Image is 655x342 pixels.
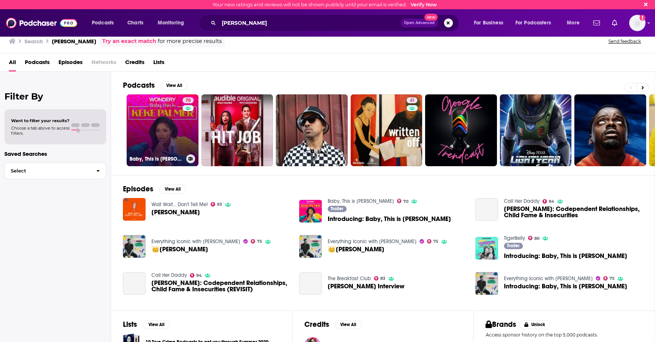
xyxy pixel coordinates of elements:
a: Lists [153,56,164,71]
input: Search podcasts, credits, & more... [219,17,401,29]
span: 83 [380,277,385,280]
img: Keke Palmer [123,198,146,221]
a: Introducing: Baby, This is Keke Palmer [504,253,627,259]
button: open menu [87,17,123,29]
span: 80 [534,237,539,240]
a: 94 [542,199,555,204]
button: View All [161,81,187,90]
div: Search podcasts, credits, & more... [205,14,466,31]
span: Trailer [507,244,519,248]
a: KeKe Palmer Interview [299,272,322,295]
img: Podchaser - Follow, Share and Rate Podcasts [6,16,77,30]
img: Introducing: Baby, This is Keke Palmer [475,237,498,259]
span: 75 [257,240,262,243]
span: [PERSON_NAME]: Codependent Relationships, Child Fame & Insecurities (REVISIT) [151,280,290,292]
img: 👑Keke Palmer [123,235,146,258]
button: Select [4,162,106,179]
svg: Email not verified [639,15,645,21]
h3: Baby, This is [PERSON_NAME] [130,156,183,162]
button: open menu [153,17,194,29]
span: For Podcasters [515,18,551,28]
button: open menu [562,17,589,29]
span: Trailer [331,207,343,211]
a: 70Baby, This is [PERSON_NAME] [127,94,198,166]
div: Your new ratings and reviews will not be shown publicly until your email is verified. [213,2,437,7]
span: 94 [196,274,202,277]
span: 👑[PERSON_NAME] [151,246,208,252]
span: More [567,18,579,28]
h2: Filter By [4,91,106,102]
p: Saved Searches [4,150,106,157]
span: 94 [549,200,554,203]
button: Show profile menu [629,15,645,31]
a: 94 [190,273,202,278]
button: View All [159,185,186,194]
a: ListsView All [123,320,170,329]
a: Everything Iconic with Danny Pellegrino [151,238,240,245]
a: 75 [603,276,615,281]
a: Credits [125,56,144,71]
a: TigerBelly [504,235,525,241]
span: Open Advanced [404,21,435,25]
h2: Podcasts [123,81,155,90]
a: Keke Palmer: Codependent Relationships, Child Fame & Insecurities [504,206,643,218]
span: Introducing: Baby, This is [PERSON_NAME] [328,216,451,222]
a: Show notifications dropdown [609,17,620,29]
a: 93 [211,202,223,207]
h2: Brands [485,320,516,329]
span: 70 [186,97,191,104]
a: 70 [397,199,409,203]
a: 70 [183,97,194,103]
button: open menu [511,17,562,29]
a: 75 [427,239,439,244]
span: 93 [217,203,222,206]
a: 41 [351,94,422,166]
span: [PERSON_NAME]: Codependent Relationships, Child Fame & Insecurities [504,206,643,218]
p: Access sponsor history on the top 5,000 podcasts. [485,332,643,338]
a: Verify Now [411,2,437,7]
img: 👑Keke Palmer [299,235,322,258]
button: Open AdvancedNew [401,19,438,27]
span: All [9,56,16,71]
a: Everything Iconic with Danny Pellegrino [328,238,417,245]
span: 75 [609,277,615,280]
button: Send feedback [606,38,643,44]
span: 75 [433,240,438,243]
span: Introducing: Baby, This is [PERSON_NAME] [504,253,627,259]
h2: Episodes [123,184,153,194]
span: Select [5,168,90,173]
img: Introducing: Baby, This is Keke Palmer [299,200,322,222]
img: Introducing: Baby, This is Keke Palmer [475,272,498,295]
span: Monitoring [158,18,184,28]
a: Call Her Daddy [151,272,187,278]
a: 👑Keke Palmer [328,246,384,252]
button: Unlock [519,320,551,329]
span: 👑[PERSON_NAME] [328,246,384,252]
a: Charts [123,17,148,29]
h3: Search [24,38,43,45]
h3: [PERSON_NAME] [52,38,96,45]
a: 👑Keke Palmer [151,246,208,252]
a: Episodes [59,56,83,71]
a: Try an exact match [102,37,156,46]
a: The Breakfast Club [328,275,371,282]
a: Podcasts [25,56,50,71]
span: New [424,14,438,21]
h2: Lists [123,320,137,329]
a: Keke Palmer [151,209,200,215]
a: Introducing: Baby, This is Keke Palmer [504,283,627,289]
a: 41 [407,97,417,103]
a: PodcastsView All [123,81,187,90]
span: 41 [410,97,414,104]
a: Introducing: Baby, This is Keke Palmer [328,216,451,222]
